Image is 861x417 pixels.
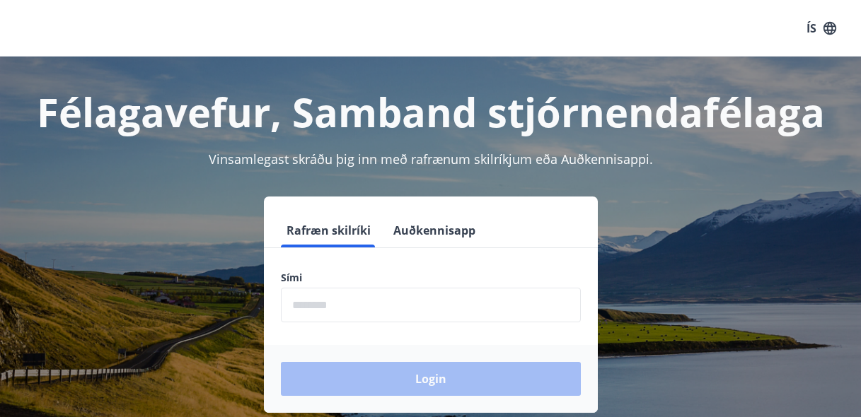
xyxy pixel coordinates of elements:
[281,213,376,247] button: Rafræn skilríki
[209,151,653,168] span: Vinsamlegast skráðu þig inn með rafrænum skilríkjum eða Auðkennisappi.
[281,271,581,285] label: Sími
[17,85,844,139] h1: Félagavefur, Samband stjórnendafélaga
[388,213,481,247] button: Auðkennisapp
[799,16,844,41] button: ÍS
